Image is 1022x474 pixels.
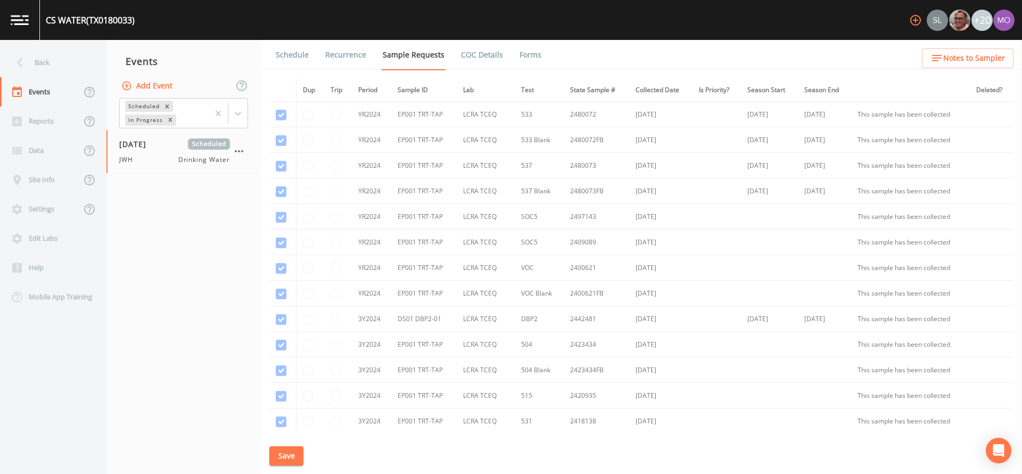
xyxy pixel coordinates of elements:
[564,332,629,357] td: 2423434
[922,48,1013,68] button: Notes to Sampler
[457,281,515,306] td: LCRA TCEQ
[971,10,993,31] div: +20
[391,102,457,127] td: EP001 TRT-TAP
[629,230,693,255] td: [DATE]
[564,153,629,178] td: 2480073
[391,204,457,230] td: EP001 TRT-TAP
[564,281,629,306] td: 2400621FB
[798,178,851,204] td: [DATE]
[851,306,970,332] td: This sample has been collected
[274,40,310,70] a: Schedule
[851,153,970,178] td: This sample has been collected
[851,255,970,281] td: This sample has been collected
[851,204,970,230] td: This sample has been collected
[693,79,741,102] th: Is Priority?
[296,79,324,102] th: Dup
[391,79,457,102] th: Sample ID
[564,357,629,383] td: 2423434FB
[515,230,564,255] td: SOC5
[352,255,391,281] td: YR2024
[629,204,693,230] td: [DATE]
[164,115,176,126] div: Remove In Progress
[352,127,391,153] td: YR2024
[515,79,564,102] th: Test
[629,306,693,332] td: [DATE]
[352,204,391,230] td: YR2024
[324,40,368,70] a: Recurrence
[851,383,970,408] td: This sample has been collected
[798,153,851,178] td: [DATE]
[949,10,970,31] img: e2d790fa78825a4bb76dcb6ab311d44c
[629,255,693,281] td: [DATE]
[851,357,970,383] td: This sample has been collected
[564,79,629,102] th: State Sample #
[629,79,693,102] th: Collected Date
[125,115,164,126] div: In Progress
[970,79,1013,102] th: Deleted?
[391,383,457,408] td: EP001 TRT-TAP
[352,153,391,178] td: YR2024
[324,79,352,102] th: Trip
[352,178,391,204] td: YR2024
[518,40,543,70] a: Forms
[564,383,629,408] td: 2420935
[188,138,230,150] span: Scheduled
[119,138,154,150] span: [DATE]
[11,15,29,25] img: logo
[851,408,970,434] td: This sample has been collected
[515,204,564,230] td: SOC5
[46,14,135,27] div: CS WATER (TX0180033)
[741,102,798,127] td: [DATE]
[125,101,161,112] div: Scheduled
[741,127,798,153] td: [DATE]
[943,52,1005,65] span: Notes to Sampler
[515,127,564,153] td: 533 Blank
[457,153,515,178] td: LCRA TCEQ
[564,230,629,255] td: 2409089
[457,204,515,230] td: LCRA TCEQ
[629,332,693,357] td: [DATE]
[515,357,564,383] td: 504 Blank
[269,446,303,466] button: Save
[629,102,693,127] td: [DATE]
[352,357,391,383] td: 3Y2024
[391,357,457,383] td: EP001 TRT-TAP
[629,153,693,178] td: [DATE]
[564,102,629,127] td: 2480072
[629,281,693,306] td: [DATE]
[851,281,970,306] td: This sample has been collected
[629,383,693,408] td: [DATE]
[352,408,391,434] td: 3Y2024
[352,79,391,102] th: Period
[515,408,564,434] td: 531
[457,383,515,408] td: LCRA TCEQ
[391,281,457,306] td: EP001 TRT-TAP
[178,155,230,165] span: Drinking Water
[391,332,457,357] td: EP001 TRT-TAP
[119,155,139,165] span: JWH
[851,332,970,357] td: This sample has been collected
[391,153,457,178] td: EP001 TRT-TAP
[457,127,515,153] td: LCRA TCEQ
[515,383,564,408] td: 515
[926,10,949,31] div: Sloan Rigamonti
[798,79,851,102] th: Season End
[457,178,515,204] td: LCRA TCEQ
[459,40,505,70] a: COC Details
[352,281,391,306] td: YR2024
[515,102,564,127] td: 533
[515,178,564,204] td: 537 Blank
[381,40,446,70] a: Sample Requests
[927,10,948,31] img: 0d5b2d5fd6ef1337b72e1b2735c28582
[515,306,564,332] td: DBP2
[564,178,629,204] td: 2480073FB
[629,127,693,153] td: [DATE]
[629,408,693,434] td: [DATE]
[457,332,515,357] td: LCRA TCEQ
[106,130,261,174] a: [DATE]ScheduledJWHDrinking Water
[391,306,457,332] td: DS01 DBP2-01
[391,255,457,281] td: EP001 TRT-TAP
[564,255,629,281] td: 2400621
[457,408,515,434] td: LCRA TCEQ
[391,230,457,255] td: EP001 TRT-TAP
